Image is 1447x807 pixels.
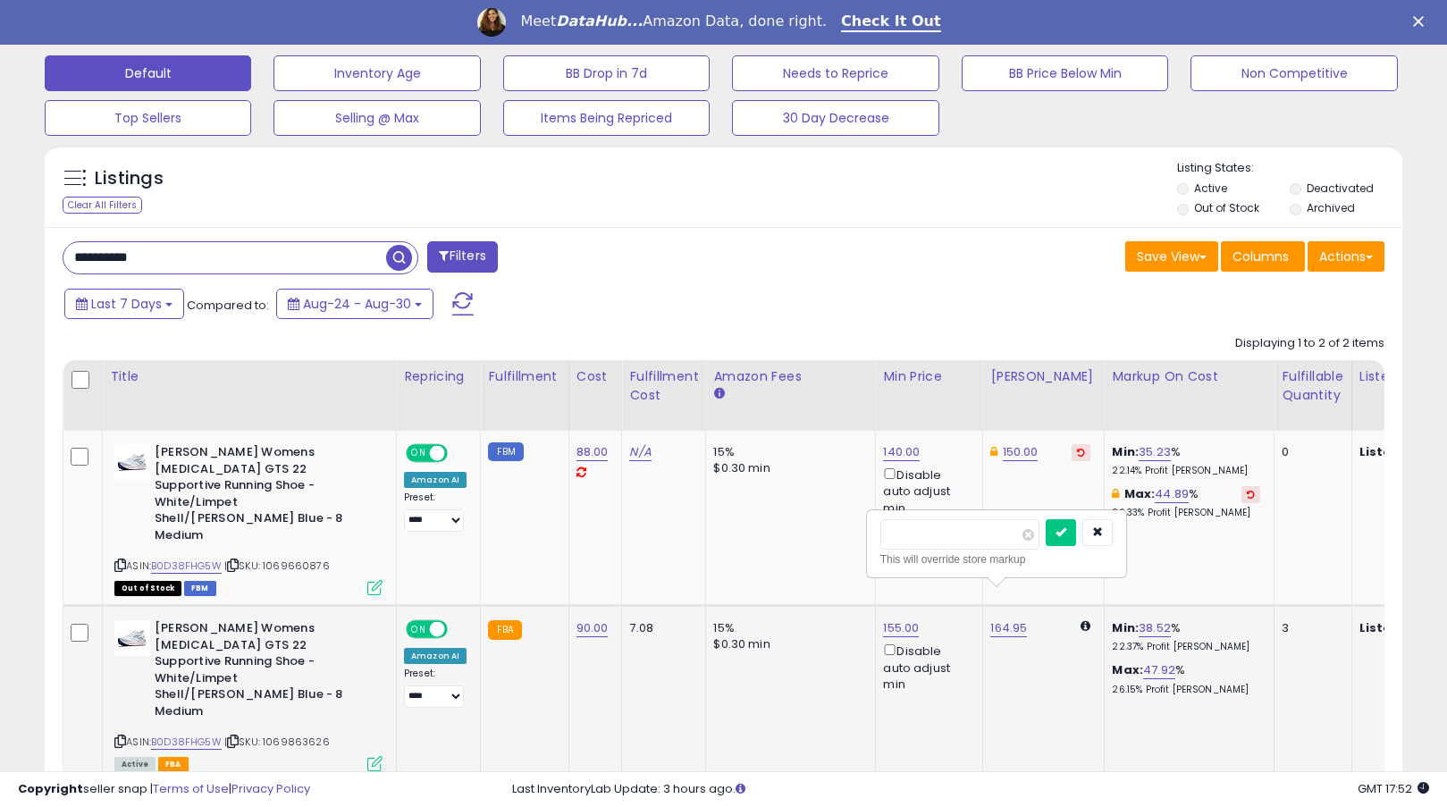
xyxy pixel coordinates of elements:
[1359,443,1441,460] b: Listed Price:
[1112,443,1139,460] b: Min:
[404,668,467,708] div: Preset:
[224,735,330,749] span: | SKU: 1069863626
[713,460,862,476] div: $0.30 min
[114,581,181,596] span: All listings that are currently out of stock and unavailable for purchase on Amazon
[883,641,969,693] div: Disable auto adjust min
[1194,181,1227,196] label: Active
[1358,780,1429,797] span: 2025-09-7 17:52 GMT
[276,289,433,319] button: Aug-24 - Aug-30
[1112,465,1260,477] p: 22.14% Profit [PERSON_NAME]
[576,367,615,386] div: Cost
[114,444,383,593] div: ASIN:
[184,581,216,596] span: FBM
[1139,443,1171,461] a: 35.23
[556,13,643,29] i: DataHub...
[883,443,920,461] a: 140.00
[1232,248,1289,265] span: Columns
[477,8,506,37] img: Profile image for Georgie
[576,443,609,461] a: 88.00
[990,367,1097,386] div: [PERSON_NAME]
[732,100,938,136] button: 30 Day Decrease
[1221,241,1305,272] button: Columns
[841,13,941,32] a: Check It Out
[1282,620,1337,636] div: 3
[273,100,480,136] button: Selling @ Max
[151,559,222,574] a: B0D38FHG5W
[1112,661,1143,678] b: Max:
[427,241,497,273] button: Filters
[231,780,310,797] a: Privacy Policy
[408,622,430,637] span: ON
[187,297,269,314] span: Compared to:
[303,295,411,313] span: Aug-24 - Aug-30
[404,492,467,532] div: Preset:
[224,559,330,573] span: | SKU: 1069660876
[273,55,480,91] button: Inventory Age
[962,55,1168,91] button: BB Price Below Min
[1282,444,1337,460] div: 0
[488,367,560,386] div: Fulfillment
[114,620,150,656] img: 31kNF2hcg+L._SL40_.jpg
[158,757,189,772] span: FBA
[445,622,474,637] span: OFF
[91,295,162,313] span: Last 7 Days
[503,100,710,136] button: Items Being Repriced
[1307,200,1355,215] label: Archived
[1194,200,1259,215] label: Out of Stock
[713,636,862,652] div: $0.30 min
[64,289,184,319] button: Last 7 Days
[629,443,651,461] a: N/A
[45,100,251,136] button: Top Sellers
[990,619,1027,637] a: 164.95
[488,620,521,640] small: FBA
[1112,507,1260,519] p: 26.33% Profit [PERSON_NAME]
[1282,367,1343,405] div: Fulfillable Quantity
[1413,16,1431,27] div: Close
[1143,661,1175,679] a: 47.92
[18,781,310,798] div: seller snap | |
[1112,486,1260,519] div: %
[1124,485,1156,502] b: Max:
[1112,367,1266,386] div: Markup on Cost
[1177,160,1402,177] p: Listing States:
[1235,335,1384,352] div: Displaying 1 to 2 of 2 items
[713,386,724,402] small: Amazon Fees.
[63,197,142,214] div: Clear All Filters
[576,619,609,637] a: 90.00
[1112,620,1260,653] div: %
[18,780,83,797] strong: Copyright
[1112,619,1139,636] b: Min:
[1112,444,1260,477] div: %
[1112,684,1260,696] p: 26.15% Profit [PERSON_NAME]
[408,446,430,461] span: ON
[883,367,975,386] div: Min Price
[155,444,372,548] b: [PERSON_NAME] Womens [MEDICAL_DATA] GTS 22 Supportive Running Shoe - White/Limpet Shell/[PERSON_N...
[1125,241,1218,272] button: Save View
[732,55,938,91] button: Needs to Reprice
[512,781,1429,798] div: Last InventoryLab Update: 3 hours ago.
[883,619,919,637] a: 155.00
[520,13,827,30] div: Meet Amazon Data, done right.
[404,367,473,386] div: Repricing
[1003,443,1039,461] a: 150.00
[95,166,164,191] h5: Listings
[1190,55,1397,91] button: Non Competitive
[629,620,692,636] div: 7.08
[153,780,229,797] a: Terms of Use
[1139,619,1171,637] a: 38.52
[713,367,868,386] div: Amazon Fees
[151,735,222,750] a: B0D38FHG5W
[114,757,156,772] span: All listings currently available for purchase on Amazon
[503,55,710,91] button: BB Drop in 7d
[1112,662,1260,695] div: %
[1359,619,1441,636] b: Listed Price:
[110,367,389,386] div: Title
[1307,181,1374,196] label: Deactivated
[114,620,383,769] div: ASIN:
[880,551,1113,568] div: This will override store markup
[1112,641,1260,653] p: 22.37% Profit [PERSON_NAME]
[114,444,150,480] img: 31kNF2hcg+L._SL40_.jpg
[45,55,251,91] button: Default
[629,367,698,405] div: Fulfillment Cost
[155,620,372,724] b: [PERSON_NAME] Womens [MEDICAL_DATA] GTS 22 Supportive Running Shoe - White/Limpet Shell/[PERSON_N...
